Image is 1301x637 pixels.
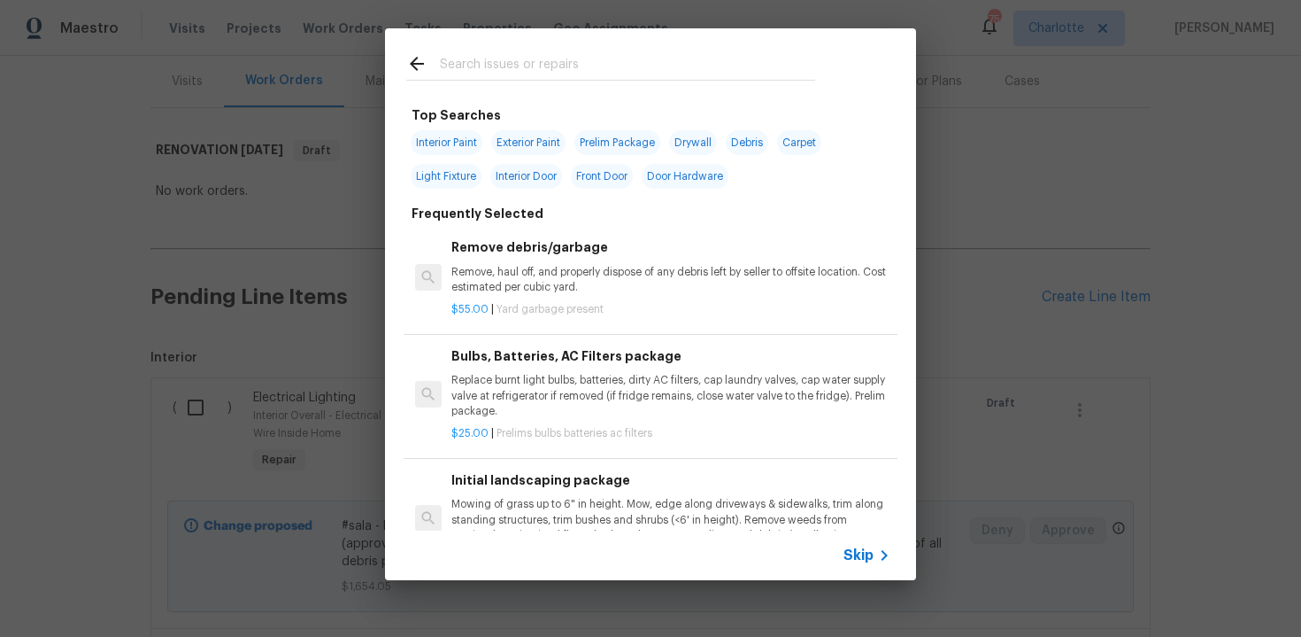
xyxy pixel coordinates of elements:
[411,164,481,189] span: Light Fixture
[777,130,821,155] span: Carpet
[669,130,717,155] span: Drywall
[491,130,566,155] span: Exterior Paint
[451,428,489,439] span: $25.00
[726,130,768,155] span: Debris
[451,470,890,490] h6: Initial landscaping package
[490,164,562,189] span: Interior Door
[440,53,815,80] input: Search issues or repairs
[451,426,890,441] p: |
[411,130,482,155] span: Interior Paint
[451,497,890,542] p: Mowing of grass up to 6" in height. Mow, edge along driveways & sidewalks, trim along standing st...
[497,428,652,439] span: Prelims bulbs batteries ac filters
[843,547,874,564] span: Skip
[412,105,501,125] h6: Top Searches
[451,237,890,257] h6: Remove debris/garbage
[412,204,543,223] h6: Frequently Selected
[497,304,604,315] span: Yard garbage present
[451,373,890,418] p: Replace burnt light bulbs, batteries, dirty AC filters, cap laundry valves, cap water supply valv...
[451,304,489,315] span: $55.00
[451,346,890,366] h6: Bulbs, Batteries, AC Filters package
[451,265,890,295] p: Remove, haul off, and properly dispose of any debris left by seller to offsite location. Cost est...
[571,164,633,189] span: Front Door
[642,164,728,189] span: Door Hardware
[574,130,660,155] span: Prelim Package
[451,302,890,317] p: |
